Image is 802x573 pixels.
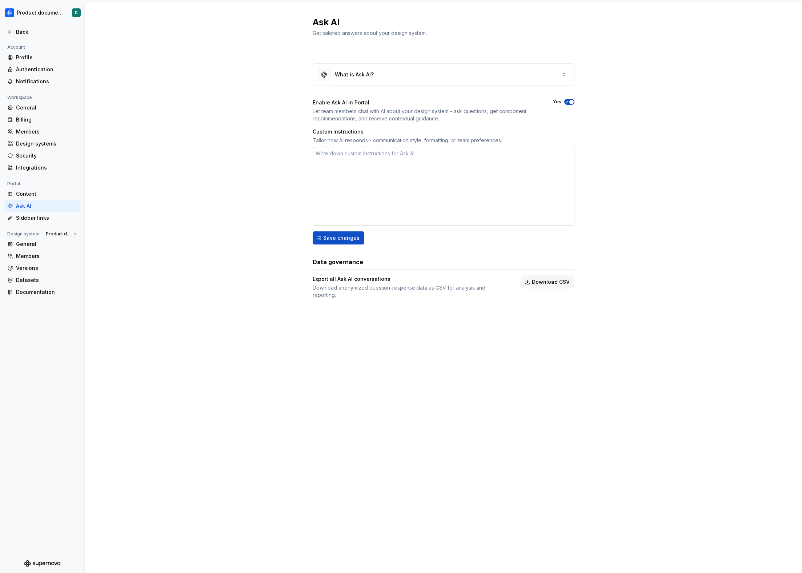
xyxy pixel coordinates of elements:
div: Integrations [16,164,77,171]
div: Authentication [16,66,77,73]
div: Portal [4,179,23,188]
a: Members [4,250,80,262]
a: Back [4,26,80,38]
div: Security [16,152,77,159]
div: Let team members chat with AI about your design system - ask questions, get component recommendat... [313,108,540,122]
div: Billing [16,116,77,123]
span: Product documentation [46,231,71,237]
div: Datasets [16,276,77,284]
a: Authentication [4,64,80,75]
a: Integrations [4,162,80,174]
div: Custom instructions [313,128,574,135]
a: Profile [4,52,80,63]
a: Sidebar links [4,212,80,224]
img: 87691e09-aac2-46b6-b153-b9fe4eb63333.png [5,8,14,17]
div: Versions [16,264,77,272]
label: Yes [553,99,561,105]
div: Members [16,252,77,260]
h2: Ask AI [313,16,566,28]
div: Design system [4,230,43,238]
button: Save changes [313,231,364,244]
a: Design systems [4,138,80,150]
div: Ask AI [16,202,77,210]
a: General [4,238,80,250]
div: Account [4,43,28,52]
div: Back [16,28,77,36]
div: Notifications [16,78,77,85]
span: Save changes [323,234,360,242]
a: Notifications [4,76,80,87]
div: Workspace [4,93,35,102]
a: Datasets [4,274,80,286]
div: What is Ask AI? [335,71,374,78]
div: Design systems [16,140,77,147]
button: Download CSV [521,275,574,289]
div: Download anonymized question-response data as CSV for analysis and reporting. [313,284,508,299]
div: Documentation [16,289,77,296]
a: Security [4,150,80,162]
div: Content [16,190,77,198]
div: Enable Ask AI in Portal [313,99,540,106]
svg: Supernova Logo [24,560,60,567]
a: Members [4,126,80,138]
a: Ask AI [4,200,80,212]
div: General [16,240,77,248]
div: D [75,10,78,16]
div: Export all Ask AI conversations [313,275,508,283]
div: Members [16,128,77,135]
div: Product documentation [17,9,63,16]
a: General [4,102,80,114]
div: Tailor how AI responds - communication style, formatting, or team preferences. [313,137,574,144]
span: Download CSV [532,278,570,286]
div: Profile [16,54,77,61]
span: Get tailored answers about your design system. [313,30,427,36]
a: Billing [4,114,80,126]
a: Documentation [4,286,80,298]
a: Versions [4,262,80,274]
button: Product documentationD [1,5,83,21]
h3: Data governance [313,258,363,266]
div: General [16,104,77,111]
a: Content [4,188,80,200]
div: Sidebar links [16,214,77,222]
